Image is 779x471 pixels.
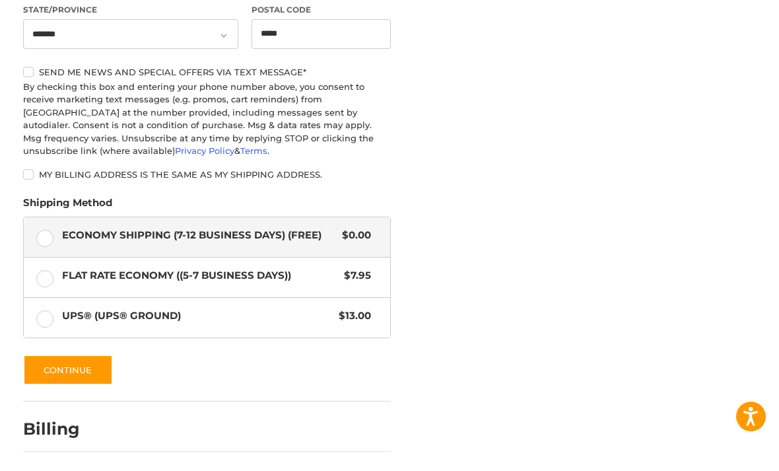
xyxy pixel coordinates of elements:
[62,308,332,324] span: UPS® (UPS® Ground)
[335,228,371,243] span: $0.00
[62,268,337,283] span: Flat Rate Economy ((5-7 Business Days))
[332,308,371,324] span: $13.00
[23,4,239,16] label: State/Province
[23,81,391,158] div: By checking this box and entering your phone number above, you consent to receive marketing text ...
[252,4,391,16] label: Postal Code
[62,228,335,243] span: Economy Shipping (7-12 Business Days) (Free)
[23,169,391,180] label: My billing address is the same as my shipping address.
[23,355,113,385] button: Continue
[240,145,267,156] a: Terms
[337,268,371,283] span: $7.95
[23,196,112,217] legend: Shipping Method
[23,67,391,77] label: Send me news and special offers via text message*
[23,419,100,439] h2: Billing
[175,145,234,156] a: Privacy Policy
